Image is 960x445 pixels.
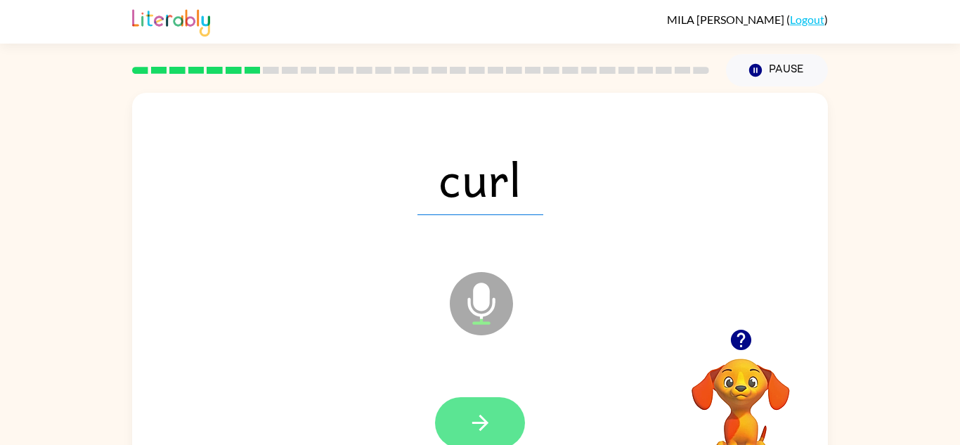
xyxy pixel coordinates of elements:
[790,13,824,26] a: Logout
[132,6,210,37] img: Literably
[417,142,543,215] span: curl
[667,13,786,26] span: MILA [PERSON_NAME]
[667,13,828,26] div: ( )
[726,54,828,86] button: Pause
